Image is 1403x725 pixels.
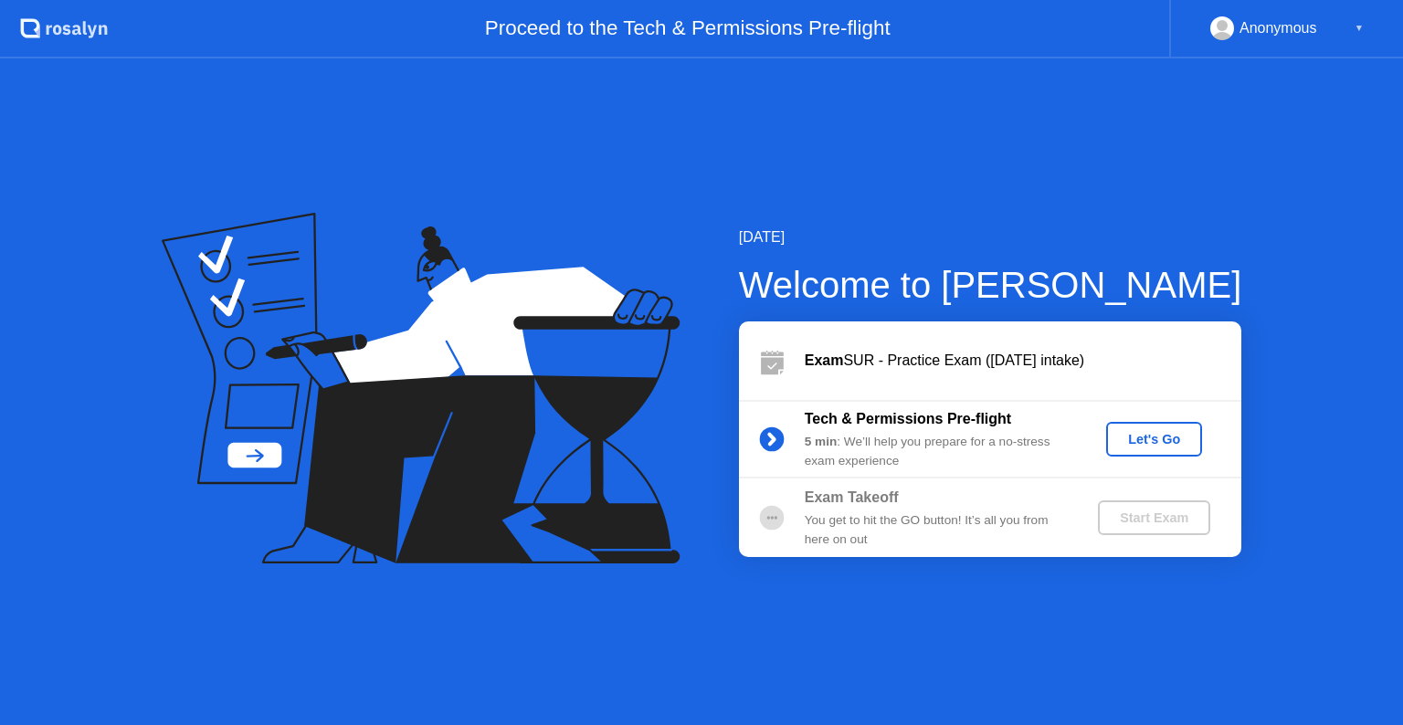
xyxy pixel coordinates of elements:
div: : We’ll help you prepare for a no-stress exam experience [805,433,1068,470]
button: Start Exam [1098,500,1210,535]
div: SUR - Practice Exam ([DATE] intake) [805,350,1241,372]
div: ▼ [1355,16,1364,40]
div: You get to hit the GO button! It’s all you from here on out [805,511,1068,549]
div: [DATE] [739,226,1242,248]
b: Exam [805,352,844,368]
div: Start Exam [1105,510,1203,525]
b: Exam Takeoff [805,489,899,505]
div: Welcome to [PERSON_NAME] [739,257,1242,312]
b: 5 min [805,435,838,448]
div: Anonymous [1239,16,1317,40]
button: Let's Go [1106,422,1202,457]
div: Let's Go [1113,432,1195,447]
b: Tech & Permissions Pre-flight [805,411,1011,426]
